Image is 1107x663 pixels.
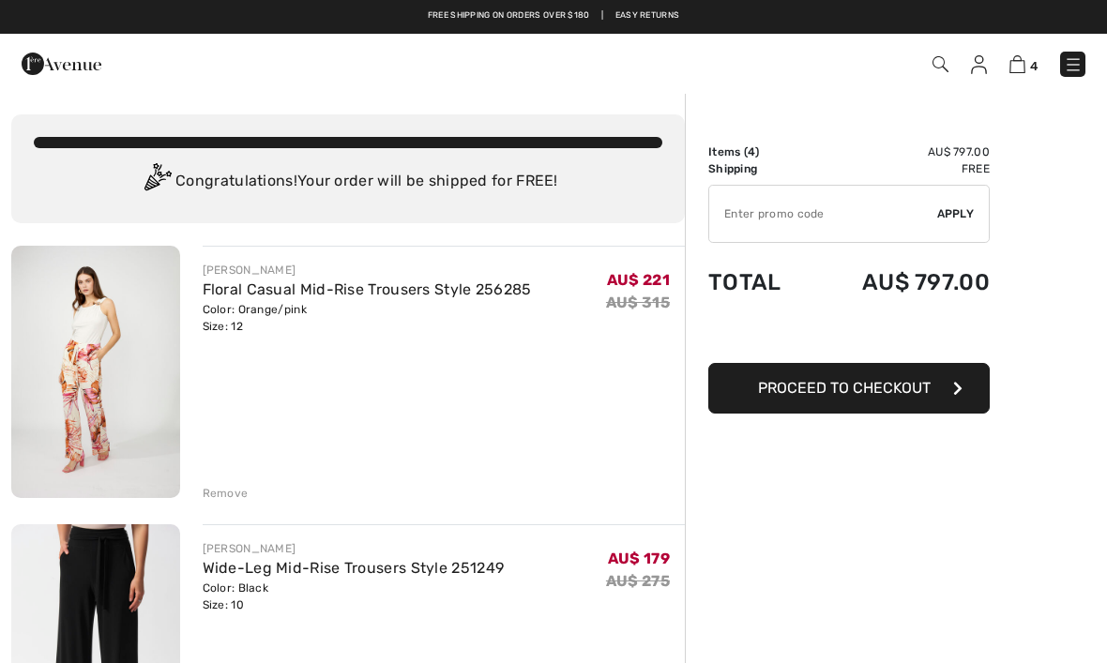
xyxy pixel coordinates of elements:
a: Floral Casual Mid-Rise Trousers Style 256285 [203,280,532,298]
img: Search [933,56,948,72]
span: 4 [1030,59,1038,73]
div: Color: Orange/pink Size: 12 [203,301,532,335]
s: AU$ 315 [606,294,670,311]
span: AU$ 179 [608,550,670,567]
img: My Info [971,55,987,74]
td: AU$ 797.00 [811,250,990,314]
td: Shipping [708,160,811,177]
div: [PERSON_NAME] [203,262,532,279]
td: Items ( ) [708,143,811,160]
img: Menu [1064,55,1083,74]
img: Congratulation2.svg [138,163,175,201]
div: [PERSON_NAME] [203,540,505,557]
a: 1ère Avenue [22,53,101,71]
a: Easy Returns [615,9,680,23]
a: 4 [1009,53,1038,75]
a: Free shipping on orders over $180 [428,9,590,23]
span: AU$ 221 [607,271,670,289]
td: Total [708,250,811,314]
input: Promo code [709,186,937,242]
span: Proceed to Checkout [758,379,931,397]
span: 4 [748,145,755,158]
div: Congratulations! Your order will be shipped for FREE! [34,163,662,201]
td: Free [811,160,990,177]
div: Color: Black Size: 10 [203,580,505,613]
div: Remove [203,485,249,502]
img: 1ère Avenue [22,45,101,83]
button: Proceed to Checkout [708,363,990,414]
img: Shopping Bag [1009,55,1025,73]
iframe: PayPal [708,314,990,356]
span: Apply [937,205,975,222]
td: AU$ 797.00 [811,143,990,160]
span: | [601,9,603,23]
s: AU$ 275 [606,572,670,590]
img: Floral Casual Mid-Rise Trousers Style 256285 [11,246,180,498]
a: Wide-Leg Mid-Rise Trousers Style 251249 [203,559,505,577]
